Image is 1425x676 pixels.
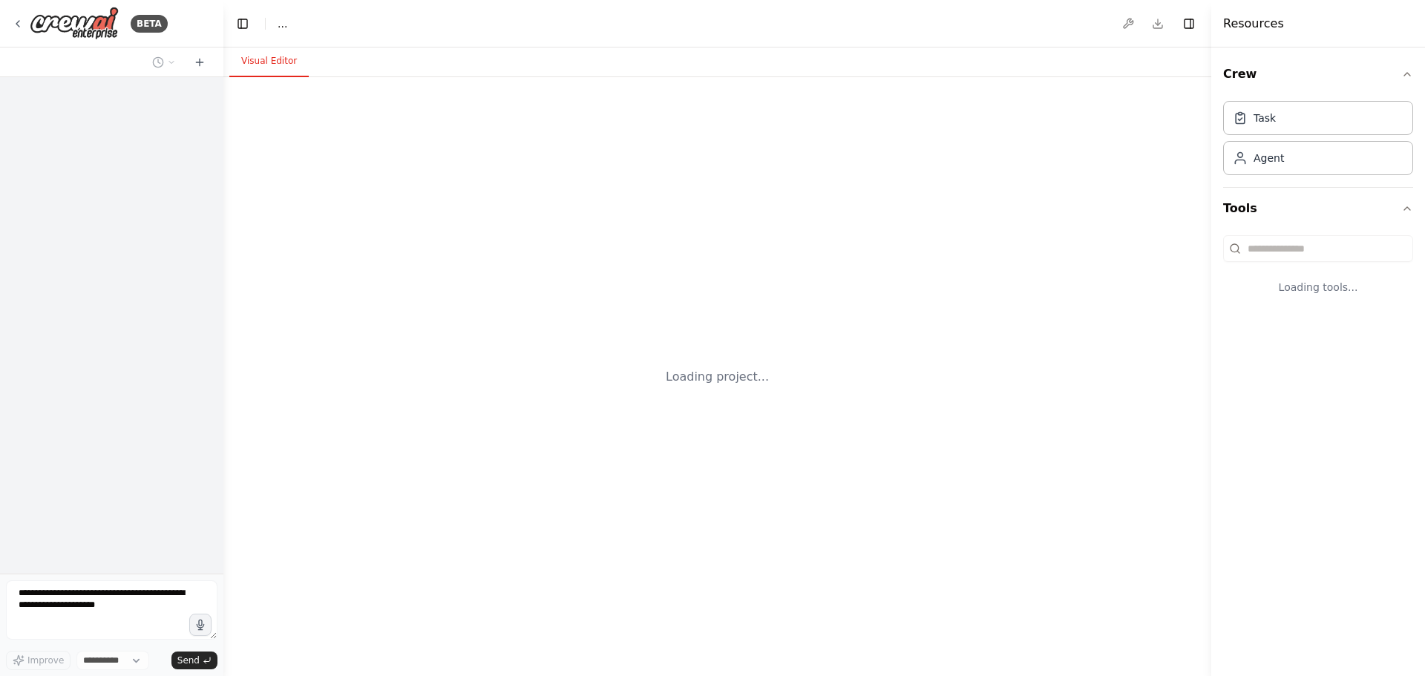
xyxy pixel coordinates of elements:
img: Logo [30,7,119,40]
span: Send [177,654,200,666]
button: Visual Editor [229,46,309,77]
button: Hide left sidebar [232,13,253,34]
h4: Resources [1223,15,1284,33]
div: Task [1254,111,1276,125]
button: Start a new chat [188,53,212,71]
span: ... [278,16,287,31]
nav: breadcrumb [278,16,287,31]
button: Hide right sidebar [1179,13,1199,34]
div: BETA [131,15,168,33]
button: Improve [6,651,71,670]
div: Tools [1223,229,1413,318]
div: Agent [1254,151,1284,165]
button: Tools [1223,188,1413,229]
div: Loading project... [666,368,769,386]
span: Improve [27,654,64,666]
button: Send [171,652,217,669]
button: Switch to previous chat [146,53,182,71]
button: Crew [1223,53,1413,95]
button: Click to speak your automation idea [189,614,212,636]
div: Crew [1223,95,1413,187]
div: Loading tools... [1223,268,1413,306]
